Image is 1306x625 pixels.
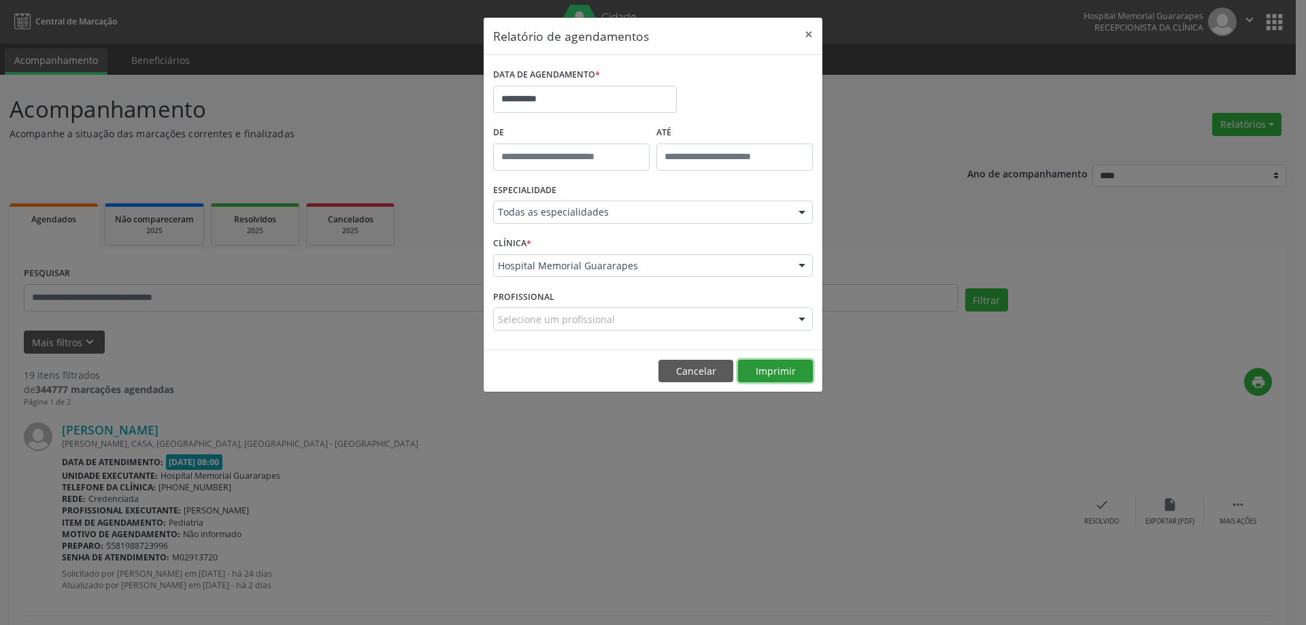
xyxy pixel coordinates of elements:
span: Hospital Memorial Guararapes [498,259,785,273]
button: Imprimir [738,360,813,383]
label: De [493,122,650,143]
label: DATA DE AGENDAMENTO [493,65,600,86]
label: ESPECIALIDADE [493,180,556,201]
h5: Relatório de agendamentos [493,27,649,45]
label: CLÍNICA [493,233,531,254]
label: ATÉ [656,122,813,143]
button: Cancelar [658,360,733,383]
span: Todas as especialidades [498,205,785,219]
span: Selecione um profissional [498,312,615,326]
button: Close [795,18,822,51]
label: PROFISSIONAL [493,286,554,307]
